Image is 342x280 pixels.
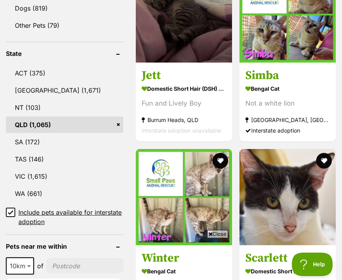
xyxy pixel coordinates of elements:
a: TAS (146) [6,151,123,167]
h3: Scarlett [245,250,330,265]
a: Simba Bengal Cat Not a white lion [GEOGRAPHIC_DATA], [GEOGRAPHIC_DATA] Interstate adoption [239,62,336,142]
iframe: Help Scout Beacon - Open [292,253,334,276]
strong: Bengal Cat [245,83,330,94]
strong: [GEOGRAPHIC_DATA], [GEOGRAPHIC_DATA] [245,115,330,125]
a: QLD (1,065) [6,117,123,133]
iframe: Advertisement [29,241,313,276]
strong: Domestic Short Hair Cat [245,265,330,276]
a: VIC (1,615) [6,168,123,185]
a: ACT (375) [6,65,123,81]
div: Interstate adoption [245,125,330,136]
header: Pets near me within [6,243,123,250]
div: Not a white lion [245,98,330,109]
span: Close [207,230,228,238]
strong: Burrum Heads, QLD [142,115,226,125]
strong: Domestic Short Hair (DSH) Cat [142,83,226,94]
div: Fun and Lively Boy [142,98,226,109]
span: 10km [6,257,34,275]
img: Scarlett - Domestic Short Hair Cat [239,149,336,245]
span: Include pets available for interstate adoption [18,208,123,226]
a: WA (661) [6,185,123,202]
header: State [6,50,123,57]
a: SA (172) [6,134,123,150]
span: 10km [7,260,33,271]
button: favourite [212,153,228,169]
a: Jett Domestic Short Hair (DSH) Cat Fun and Lively Boy Burrum Heads, QLD Interstate adoption unava... [136,62,232,142]
span: Interstate adoption unavailable [142,127,221,134]
a: Other Pets (79) [6,17,123,34]
img: Winter - Bengal Cat [136,149,232,245]
a: [GEOGRAPHIC_DATA] (1,671) [6,82,123,99]
button: favourite [316,153,331,169]
h3: Jett [142,68,226,83]
a: Include pets available for interstate adoption [6,208,123,226]
h3: Simba [245,68,330,83]
a: NT (103) [6,99,123,116]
